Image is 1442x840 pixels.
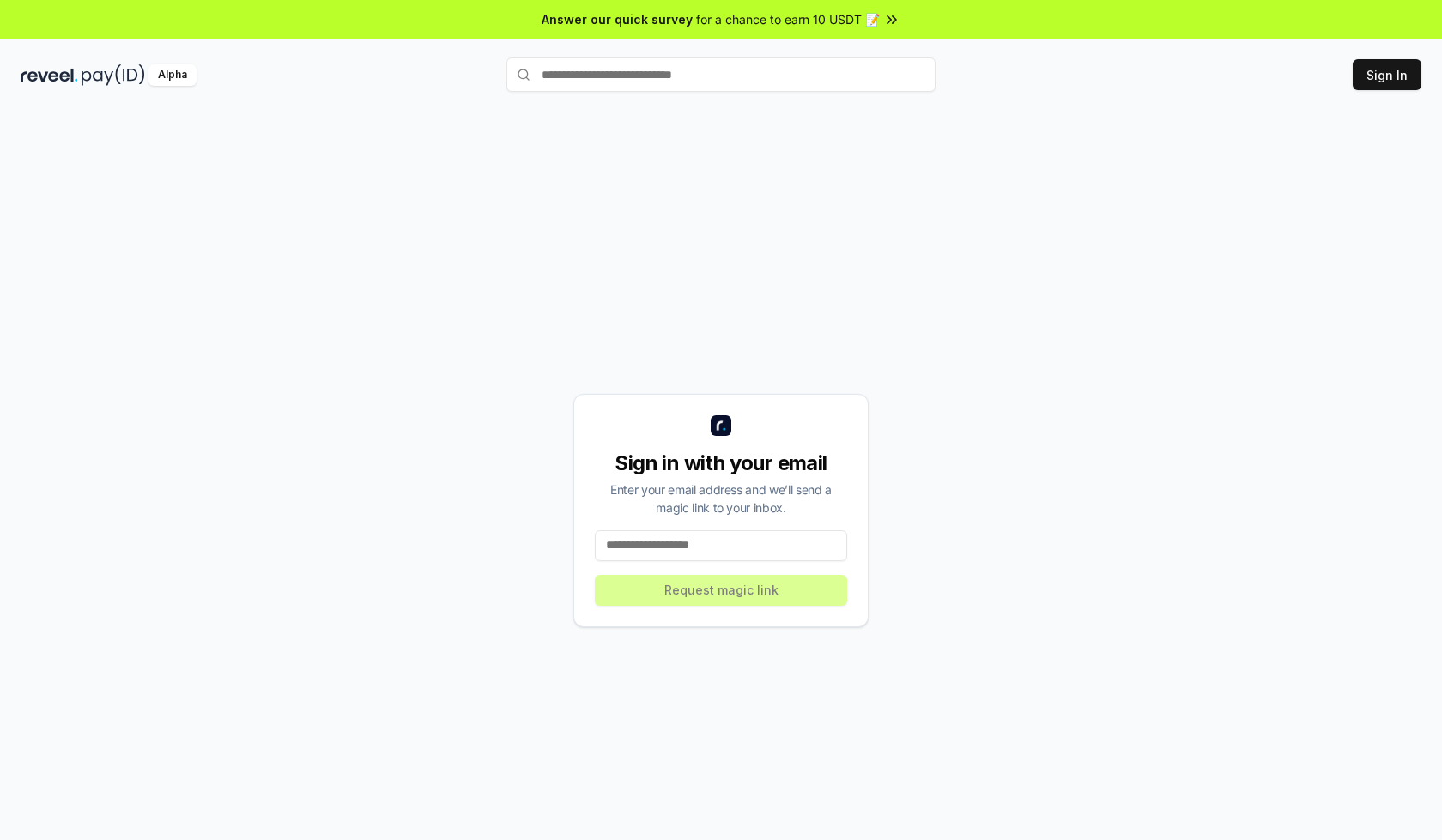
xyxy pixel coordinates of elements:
[82,64,145,86] img: pay_id
[595,450,847,477] div: Sign in with your email
[148,64,197,86] div: Alpha
[595,480,847,517] div: Enter your email address and we’ll send a magic link to your inbox.
[542,10,693,28] span: Answer our quick survey
[711,415,731,436] img: logo_small
[696,10,880,28] span: for a chance to earn 10 USDT 📝
[1353,59,1421,90] button: Sign In
[21,64,78,86] img: reveel_dark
